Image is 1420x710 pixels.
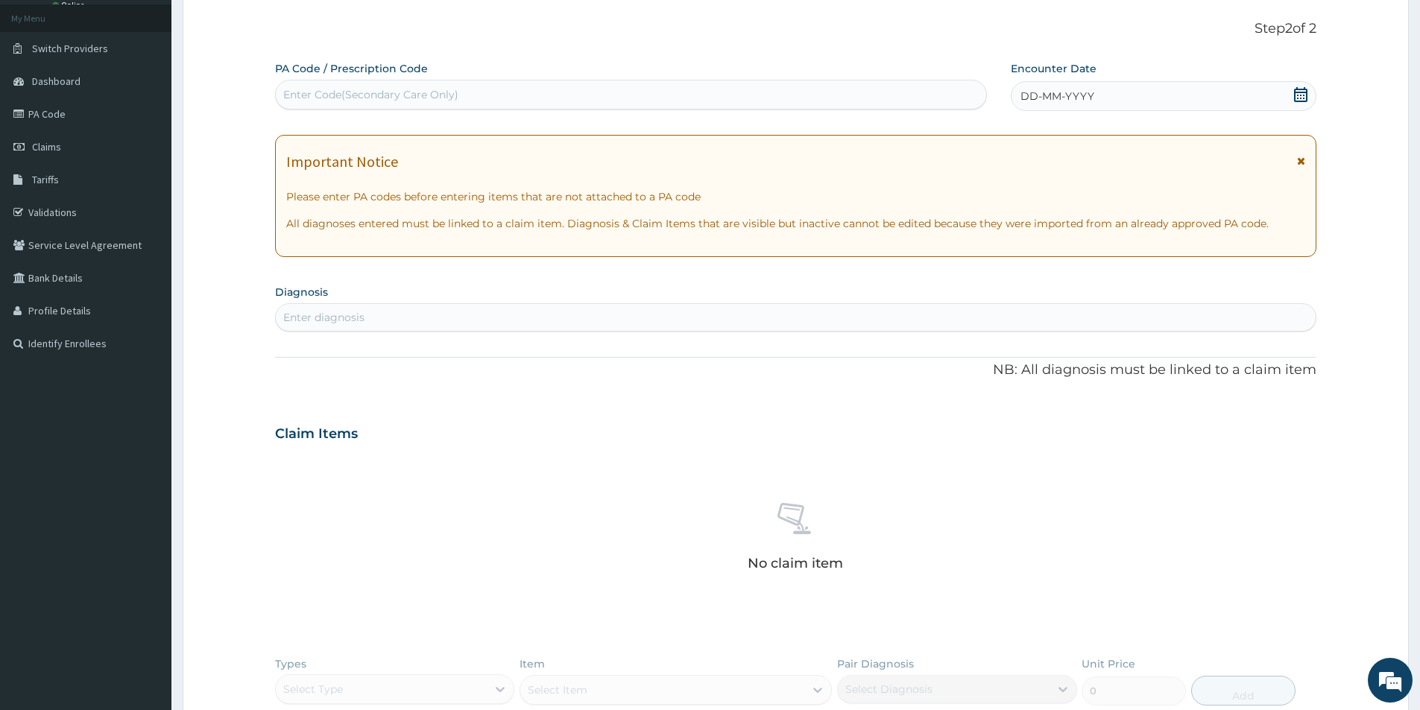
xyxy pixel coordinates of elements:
[244,7,280,43] div: Minimize live chat window
[283,310,365,325] div: Enter diagnosis
[78,83,250,103] div: Chat with us now
[275,61,428,76] label: PA Code / Prescription Code
[283,87,458,102] div: Enter Code(Secondary Care Only)
[286,189,1305,204] p: Please enter PA codes before entering items that are not attached to a PA code
[28,75,60,112] img: d_794563401_company_1708531726252_794563401
[86,188,206,338] span: We're online!
[7,407,284,459] textarea: Type your message and hit 'Enter'
[1011,61,1096,76] label: Encounter Date
[286,216,1305,231] p: All diagnoses entered must be linked to a claim item. Diagnosis & Claim Items that are visible bu...
[32,173,59,186] span: Tariffs
[32,75,81,88] span: Dashboard
[1020,89,1094,104] span: DD-MM-YYYY
[275,361,1316,380] p: NB: All diagnosis must be linked to a claim item
[32,42,108,55] span: Switch Providers
[275,426,358,443] h3: Claim Items
[275,21,1316,37] p: Step 2 of 2
[748,556,843,571] p: No claim item
[286,153,398,170] h1: Important Notice
[275,285,328,299] label: Diagnosis
[32,140,61,153] span: Claims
